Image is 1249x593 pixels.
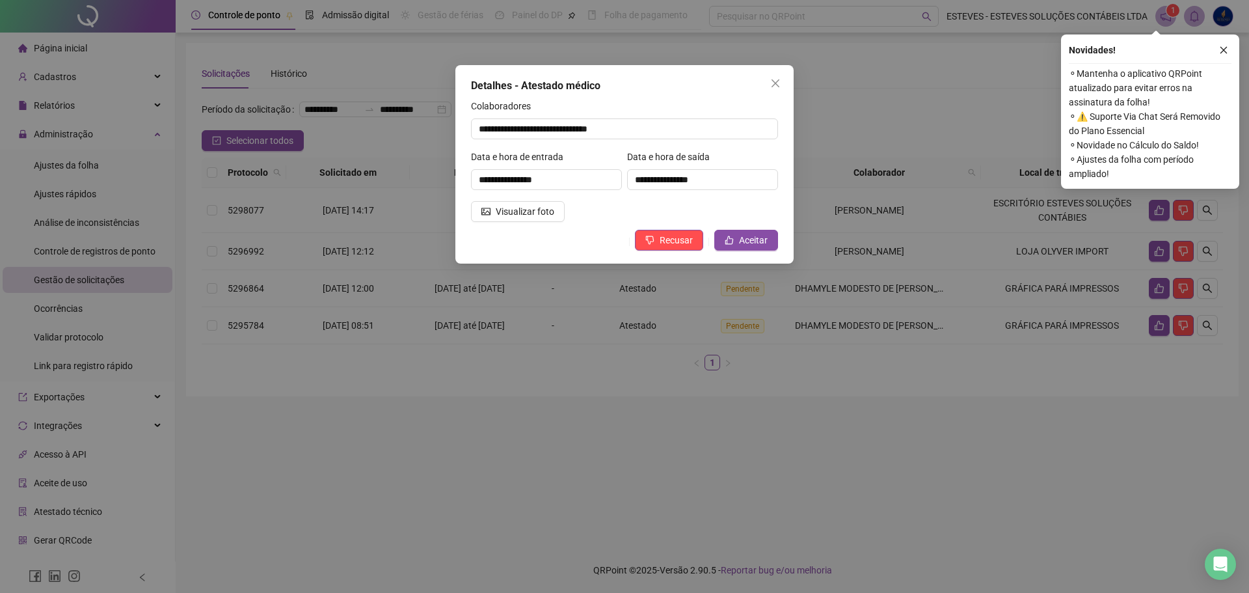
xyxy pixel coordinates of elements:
[635,230,703,251] button: Recusar
[714,230,778,251] button: Aceitar
[1219,46,1228,55] span: close
[770,78,781,89] span: close
[1069,109,1231,138] span: ⚬ ⚠️ Suporte Via Chat Será Removido do Plano Essencial
[1069,43,1116,57] span: Novidades !
[1069,152,1231,181] span: ⚬ Ajustes da folha com período ampliado!
[627,150,718,164] label: Data e hora de saída
[1205,549,1236,580] div: Open Intercom Messenger
[739,233,768,247] span: Aceitar
[471,78,778,94] div: Detalhes - Atestado médico
[765,73,786,94] button: Close
[496,204,554,219] span: Visualizar foto
[471,150,572,164] label: Data e hora de entrada
[1069,66,1231,109] span: ⚬ Mantenha o aplicativo QRPoint atualizado para evitar erros na assinatura da folha!
[1069,138,1231,152] span: ⚬ Novidade no Cálculo do Saldo!
[645,236,654,245] span: dislike
[660,233,693,247] span: Recusar
[471,201,565,222] button: Visualizar foto
[481,207,490,216] span: picture
[471,99,539,113] label: Colaboradores
[725,236,734,245] span: like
